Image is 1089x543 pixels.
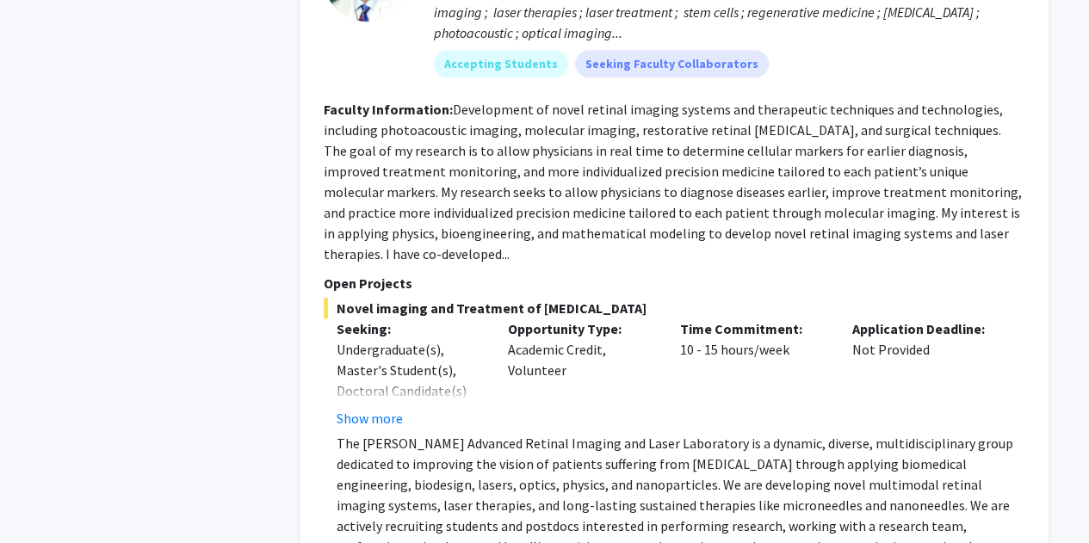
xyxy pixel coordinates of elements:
div: Not Provided [839,318,1012,429]
iframe: Chat [13,466,73,530]
p: Open Projects [324,273,1024,293]
div: 10 - 15 hours/week [667,318,839,429]
button: Show more [337,408,403,429]
span: Novel imaging and Treatment of [MEDICAL_DATA] [324,298,1024,318]
p: Seeking: [337,318,483,339]
p: Time Commitment: [680,318,826,339]
mat-chip: Accepting Students [434,50,568,77]
fg-read-more: Development of novel retinal imaging systems and therapeutic techniques and technologies, includi... [324,101,1022,262]
b: Faculty Information: [324,101,453,118]
mat-chip: Seeking Faculty Collaborators [575,50,769,77]
p: Opportunity Type: [508,318,654,339]
div: Academic Credit, Volunteer [495,318,667,429]
p: Application Deadline: [852,318,999,339]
